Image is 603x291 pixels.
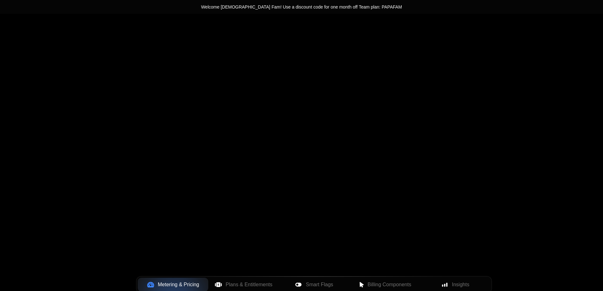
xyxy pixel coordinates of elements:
[306,281,333,288] span: Smart Flags
[452,281,469,288] span: Insights
[367,281,411,288] span: Billing Components
[201,4,402,10] div: Welcome [DEMOGRAPHIC_DATA] Fam! Use a discount code for one month off Team plan: PAPAFAM
[158,281,199,288] span: Metering & Pricing
[226,281,273,288] span: Plans & Entitlements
